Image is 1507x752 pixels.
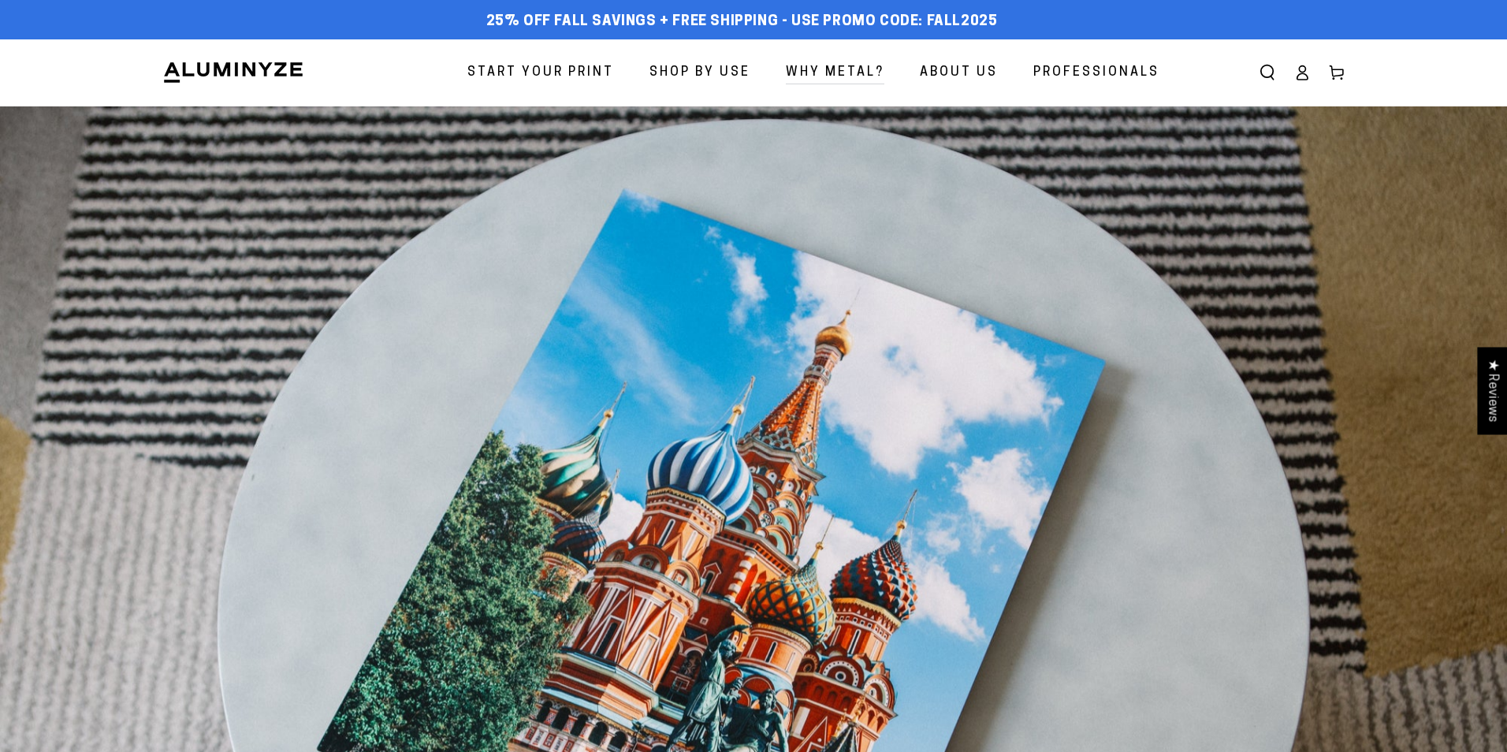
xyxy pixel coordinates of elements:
span: 25% off FALL Savings + Free Shipping - Use Promo Code: FALL2025 [486,13,998,31]
a: Start Your Print [456,52,626,94]
a: Why Metal? [774,52,896,94]
span: Why Metal? [786,61,884,84]
div: Click to open Judge.me floating reviews tab [1477,347,1507,434]
span: About Us [920,61,998,84]
a: Professionals [1021,52,1171,94]
span: Professionals [1033,61,1159,84]
span: Shop By Use [649,61,750,84]
a: Shop By Use [638,52,762,94]
summary: Search our site [1250,55,1285,90]
a: About Us [908,52,1010,94]
span: Start Your Print [467,61,614,84]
